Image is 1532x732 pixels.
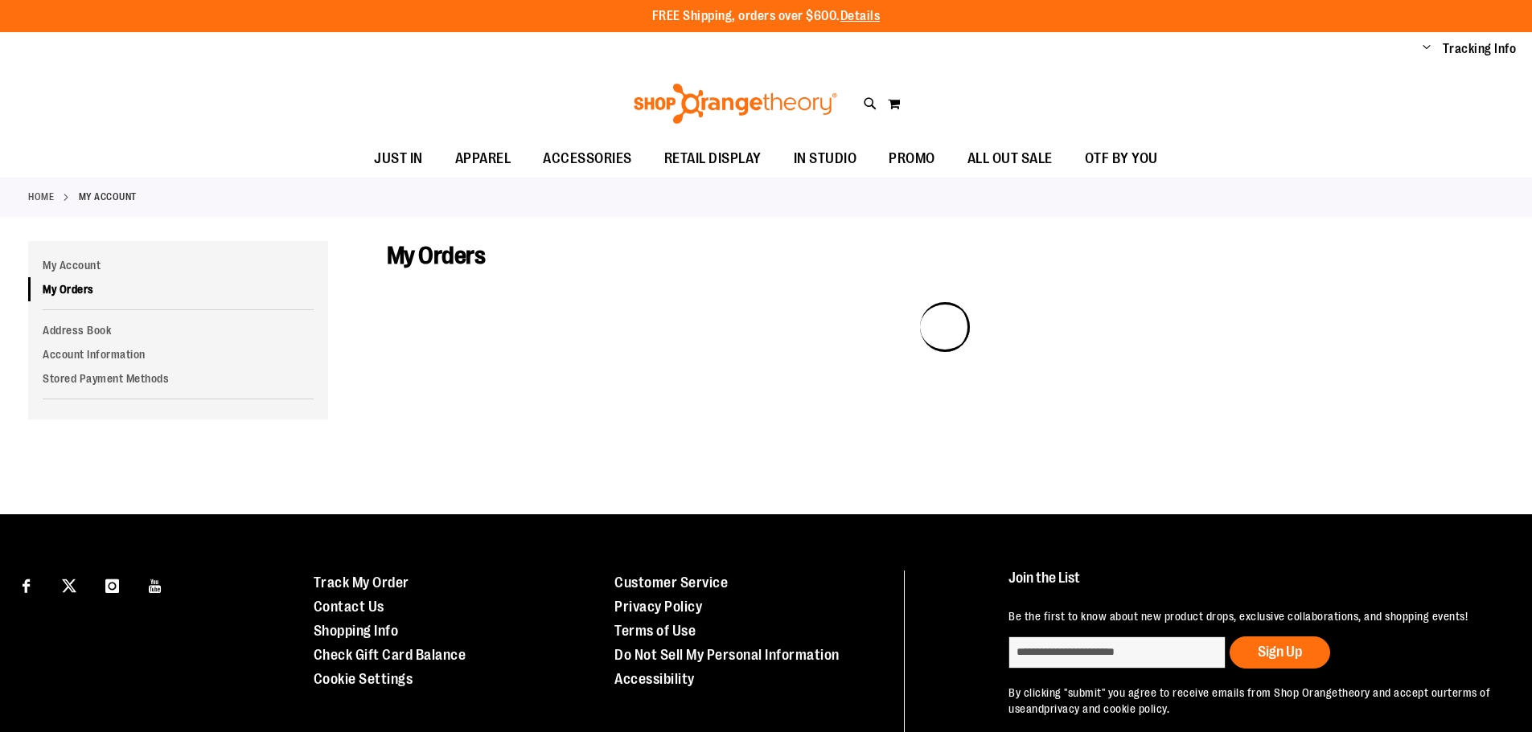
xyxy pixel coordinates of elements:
[1044,702,1169,715] a: privacy and cookie policy.
[28,318,328,342] a: Address Book
[1008,636,1226,669] input: enter email
[314,575,409,591] a: Track My Order
[1008,686,1490,715] a: terms of use
[543,141,632,177] span: ACCESSORIES
[631,84,840,124] img: Shop Orangetheory
[28,366,328,391] a: Stored Payment Methods
[1443,40,1517,58] a: Tracking Info
[1008,685,1495,717] p: By clicking "submit" you agree to receive emails from Shop Orangetheory and accept our and
[614,671,695,687] a: Accessibility
[387,242,486,269] span: My Orders
[664,141,762,177] span: RETAIL DISPLAY
[28,253,328,277] a: My Account
[79,190,137,204] strong: My Account
[1008,570,1495,600] h4: Join the List
[967,141,1053,177] span: ALL OUT SALE
[614,623,696,639] a: Terms of Use
[889,141,935,177] span: PROMO
[614,575,728,591] a: Customer Service
[1230,636,1330,669] button: Sign Up
[614,647,840,663] a: Do Not Sell My Personal Information
[55,570,84,599] a: Visit our X page
[614,599,702,615] a: Privacy Policy
[314,623,399,639] a: Shopping Info
[28,190,54,204] a: Home
[314,599,384,615] a: Contact Us
[840,9,881,23] a: Details
[455,141,511,177] span: APPAREL
[1085,141,1158,177] span: OTF BY YOU
[314,647,466,663] a: Check Gift Card Balance
[794,141,857,177] span: IN STUDIO
[28,277,328,301] a: My Orders
[1258,644,1302,660] span: Sign Up
[28,342,328,366] a: Account Information
[12,570,40,599] a: Visit our Facebook page
[1423,41,1431,57] button: Account menu
[314,671,413,687] a: Cookie Settings
[652,7,881,26] p: FREE Shipping, orders over $600.
[62,579,76,593] img: Twitter
[142,570,170,599] a: Visit our Youtube page
[98,570,126,599] a: Visit our Instagram page
[374,141,423,177] span: JUST IN
[1008,608,1495,624] p: Be the first to know about new product drops, exclusive collaborations, and shopping events!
